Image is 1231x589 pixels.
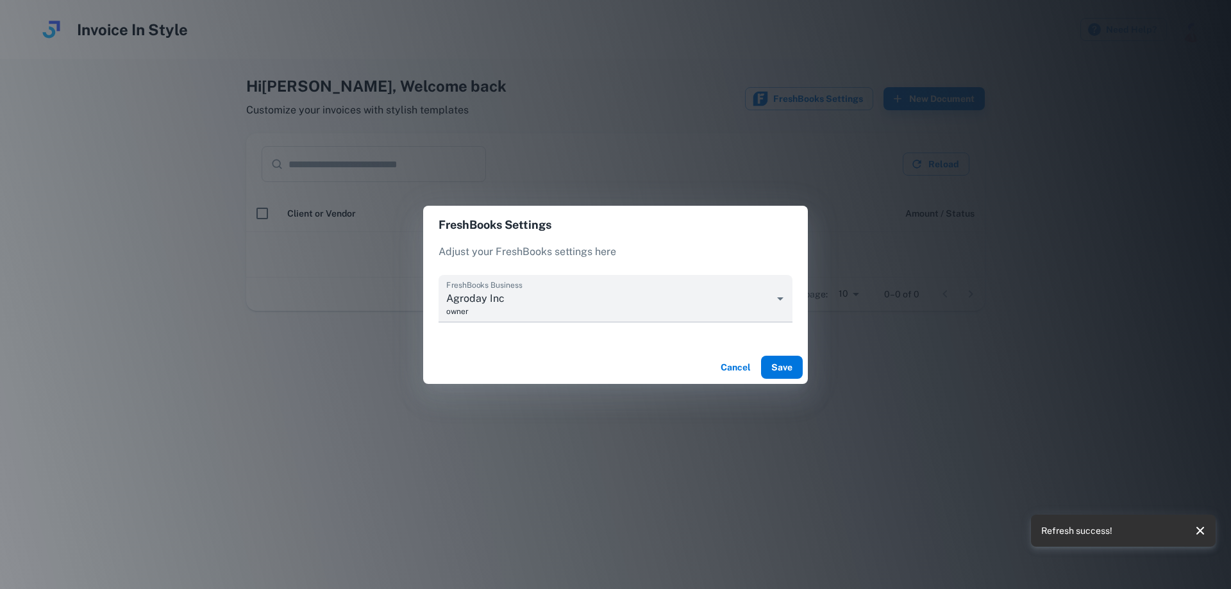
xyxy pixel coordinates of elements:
p: Adjust your FreshBooks settings here [439,244,792,260]
div: Refresh success! [1041,518,1112,543]
label: FreshBooks Business [446,279,523,290]
button: close [1190,520,1210,541]
button: Cancel [715,356,756,379]
span: owner [446,306,772,317]
h2: FreshBooks Settings [423,206,808,244]
span: Agroday Inc [446,291,772,306]
button: Save [761,356,803,379]
div: Agroday Incowner [439,275,792,322]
